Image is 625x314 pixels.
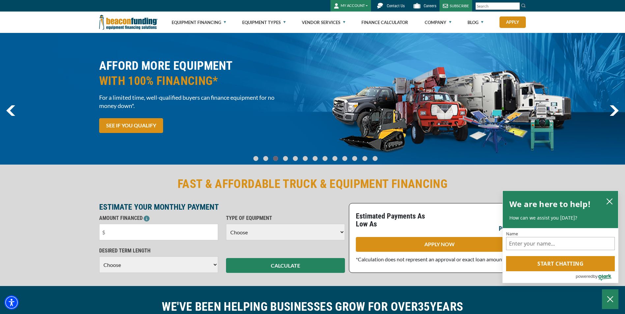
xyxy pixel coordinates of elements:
[576,272,593,280] span: powered
[226,258,345,273] button: CALCULATE
[468,12,483,33] a: Blog
[371,156,379,161] a: Go To Slide 12
[576,272,618,283] a: Powered by Olark
[610,105,619,116] img: Right Navigator
[99,58,309,89] h2: AFFORD MORE EQUIPMENT
[271,156,279,161] a: Go To Slide 2
[331,156,339,161] a: Go To Slide 8
[226,214,345,222] p: TYPE OF EQUIPMENT
[593,272,598,280] span: by
[361,12,408,33] a: Finance Calculator
[6,105,15,116] a: previous
[321,156,329,161] a: Go To Slide 7
[6,105,15,116] img: Left Navigator
[513,4,518,9] a: Clear search text
[99,203,345,211] p: ESTIMATE YOUR MONTHLY PAYMENT
[502,191,618,283] div: olark chatbox
[252,156,260,161] a: Go To Slide 0
[99,12,158,33] img: Beacon Funding Corporation logo
[99,224,218,240] input: $
[387,4,405,8] span: Contact Us
[604,196,615,206] button: close chatbox
[509,215,611,221] p: How can we assist you [DATE]?
[311,156,319,161] a: Go To Slide 6
[99,247,218,255] p: DESIRED TERM LENGTH
[521,3,526,8] img: Search
[610,105,619,116] a: next
[499,16,526,28] a: Apply
[418,300,430,314] span: 35
[172,12,226,33] a: Equipment Financing
[351,156,359,161] a: Go To Slide 10
[301,156,309,161] a: Go To Slide 5
[602,289,618,309] button: Close Chatbox
[302,12,345,33] a: Vendor Services
[99,118,163,133] a: SEE IF YOU QUALIFY
[262,156,270,161] a: Go To Slide 1
[291,156,299,161] a: Go To Slide 4
[242,12,286,33] a: Equipment Types
[99,214,218,222] p: AMOUNT FINANCED
[341,156,349,161] a: Go To Slide 9
[475,2,520,10] input: Search
[99,93,309,110] span: For a limited time, well-qualified buyers can finance equipment for no money down*.
[425,12,451,33] a: Company
[361,156,369,161] a: Go To Slide 11
[499,223,523,231] p: per month
[506,237,615,250] input: Name
[99,176,526,192] h2: FAST & AFFORDABLE TRUCK & EQUIPMENT FINANCING
[506,256,615,271] button: Start chatting
[356,237,523,252] a: APPLY NOW
[506,231,615,236] label: Name
[281,156,289,161] a: Go To Slide 3
[356,212,436,228] p: Estimated Payments As Low As
[4,295,19,310] div: Accessibility Menu
[424,4,436,8] span: Careers
[356,256,505,262] span: *Calculation does not represent an approval or exact loan amount.
[509,197,591,211] h2: We are here to help!
[99,73,309,89] span: WITH 100% FINANCING*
